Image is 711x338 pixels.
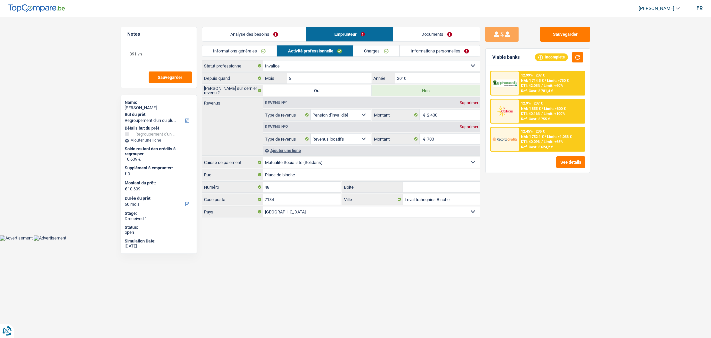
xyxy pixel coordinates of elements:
label: Montant [372,110,420,120]
div: [PERSON_NAME] [125,105,193,111]
span: Limit: >800 € [544,107,566,111]
span: DTI: 42.08% [521,83,540,88]
div: open [125,230,193,235]
div: Solde restant des crédits à regrouper [125,146,193,157]
div: Simulation Date: [125,238,193,244]
span: Sauvegarder [158,75,183,79]
span: € [420,110,427,120]
span: NAI: 1 752,1 € [521,135,544,139]
img: Advertisement [34,235,66,241]
img: TopCompare Logo [8,4,65,12]
div: Name: [125,100,193,105]
span: Limit: >1.033 € [547,135,572,139]
a: [PERSON_NAME] [633,3,680,14]
label: Pays [202,206,263,217]
label: Rue [202,169,263,180]
div: [DATE] [125,243,193,249]
label: But du prêt: [125,112,191,117]
span: Limit: <60% [544,83,563,88]
input: MM [287,73,371,83]
div: Supprimer [458,125,480,129]
div: Supprimer [458,101,480,105]
label: Boite [342,182,403,192]
div: 10.609 € [125,157,193,162]
button: See details [556,156,585,168]
label: Non [372,85,480,96]
label: Durée du prêt: [125,196,191,201]
a: Documents [393,27,480,41]
label: Numéro [202,182,263,192]
label: Caisse de paiement [202,157,263,168]
h5: Notes [128,31,190,37]
span: € [125,171,127,176]
span: / [542,107,543,111]
label: Mois [263,73,287,83]
span: / [541,112,543,116]
div: Détails but du prêt [125,126,193,131]
div: Ref. Cost: 3 781,4 € [521,89,553,93]
a: Emprunteur [306,27,393,41]
div: Revenu nº1 [263,101,290,105]
a: Informations personnelles [400,45,480,56]
span: DTI: 40.16% [521,112,540,116]
label: Depuis quand [202,73,263,83]
label: [PERSON_NAME] sur dernier revenu ? [202,85,263,96]
label: Type de revenus [263,110,311,120]
a: Activité professionnelle [277,45,353,56]
img: AlphaCredit [493,79,517,87]
span: Limit: <100% [544,112,565,116]
a: Analyse des besoins [202,27,306,41]
a: Charges [353,45,400,56]
label: Supplément à emprunter: [125,165,191,171]
span: / [541,140,543,144]
label: Code postal [202,194,263,205]
div: Ajouter une ligne [263,146,480,155]
label: Montant [372,134,420,144]
button: Sauvegarder [149,71,192,83]
label: Revenus [202,98,263,105]
a: Informations générales [202,45,277,56]
div: 12.99% | 237 € [521,73,545,77]
div: Ref. Cost: 3 624,2 € [521,145,553,149]
span: Limit: <65% [544,140,563,144]
div: 12.45% | 235 € [521,129,545,134]
label: Ville [342,194,403,205]
label: Oui [263,85,372,96]
span: € [420,134,427,144]
span: € [125,186,127,192]
span: DTI: 40.09% [521,140,540,144]
label: Année [372,73,395,83]
div: Incomplete [535,53,568,61]
button: Sauvegarder [540,27,590,42]
div: 12.9% | 237 € [521,101,543,106]
span: NAI: 1 855 € [521,107,541,111]
span: [PERSON_NAME] [639,6,674,11]
span: Limit: >750 € [547,78,569,83]
div: Dreceived 1 [125,216,193,221]
input: AAAA [395,73,480,83]
img: Cofidis [493,105,517,117]
div: Viable banks [492,54,520,60]
span: / [541,83,543,88]
div: Revenu nº2 [263,125,290,129]
span: / [545,135,546,139]
span: / [545,78,546,83]
label: Montant du prêt: [125,180,191,186]
div: Status: [125,225,193,230]
img: Record Credits [493,133,517,145]
div: Ref. Cost: 3 755 € [521,117,550,121]
span: NAI: 1 714,5 € [521,78,544,83]
label: Type de revenus [263,134,311,144]
label: Statut professionnel [202,60,263,71]
div: Ajouter une ligne [125,138,193,143]
div: Stage: [125,211,193,216]
div: fr [696,5,703,11]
